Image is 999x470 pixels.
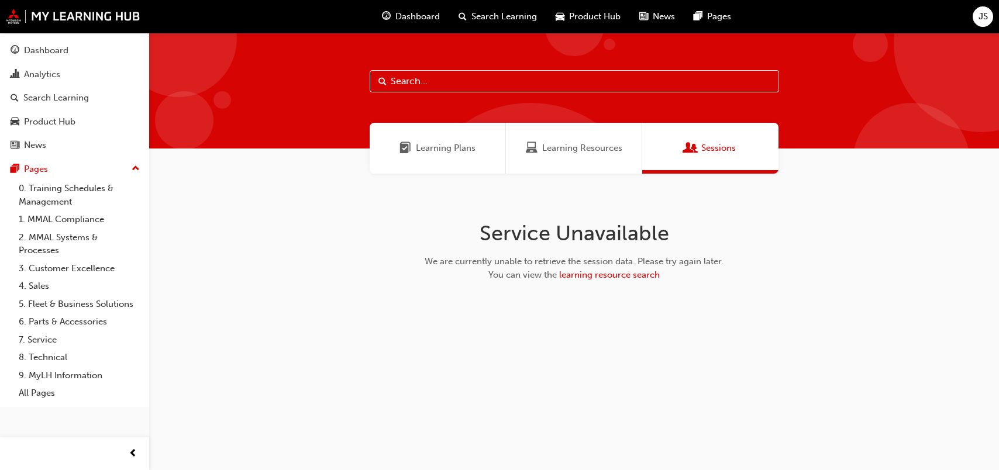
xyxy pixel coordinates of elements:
span: search-icon [11,93,19,103]
a: 0. Training Schedules & Management [14,179,144,210]
button: Pages [5,158,144,180]
span: car-icon [556,9,564,24]
div: Dashboard [24,44,68,57]
span: Sessions [685,141,697,155]
input: Search... [370,70,779,92]
a: Learning ResourcesLearning Resources [506,123,642,174]
span: Learning Plans [399,141,411,155]
a: guage-iconDashboard [373,5,449,29]
div: Product Hub [24,115,75,129]
span: search-icon [459,9,467,24]
h1: Service Unavailable [389,220,760,246]
img: mmal [6,9,140,24]
span: JS [979,10,988,23]
a: SessionsSessions [642,123,778,174]
div: Analytics [24,68,60,81]
span: Learning Resources [542,141,622,155]
a: 3. Customer Excellence [14,260,144,278]
span: prev-icon [129,447,137,461]
a: 8. Technical [14,348,144,367]
span: Product Hub [569,10,621,23]
span: news-icon [11,140,19,151]
a: Search Learning [5,87,144,109]
span: guage-icon [382,9,391,24]
div: Search Learning [23,91,89,105]
span: Search [378,75,387,88]
span: learning resource search [559,269,660,280]
span: news-icon [639,9,648,24]
a: 7. Service [14,331,144,349]
span: car-icon [11,117,19,127]
a: search-iconSearch Learning [449,5,546,29]
button: JS [973,6,993,27]
span: guage-icon [11,46,19,56]
a: Analytics [5,64,144,85]
a: pages-iconPages [684,5,740,29]
span: Pages [707,10,731,23]
span: chart-icon [11,70,19,80]
span: pages-icon [11,164,19,175]
a: 1. MMAL Compliance [14,210,144,229]
span: You can view the [488,269,660,280]
button: DashboardAnalyticsSearch LearningProduct HubNews [5,37,144,158]
a: All Pages [14,384,144,402]
a: car-iconProduct Hub [546,5,630,29]
a: Product Hub [5,111,144,133]
a: 6. Parts & Accessories [14,313,144,331]
a: 2. MMAL Systems & Processes [14,229,144,260]
div: Pages [24,163,48,176]
span: Search Learning [471,10,537,23]
div: News [24,139,46,152]
a: News [5,134,144,156]
span: Sessions [701,141,736,155]
button: learning resource search [559,268,660,282]
span: Dashboard [395,10,440,23]
span: Learning Resources [526,141,538,155]
span: up-icon [132,161,140,177]
a: Dashboard [5,40,144,61]
a: news-iconNews [630,5,684,29]
a: Learning PlansLearning Plans [370,123,506,174]
span: News [653,10,675,23]
span: We are currently unable to retrieve the session data. Please try again later. [389,255,760,268]
a: 4. Sales [14,277,144,295]
a: 5. Fleet & Business Solutions [14,295,144,313]
span: Learning Plans [416,141,476,155]
a: 9. MyLH Information [14,367,144,385]
span: pages-icon [694,9,702,24]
